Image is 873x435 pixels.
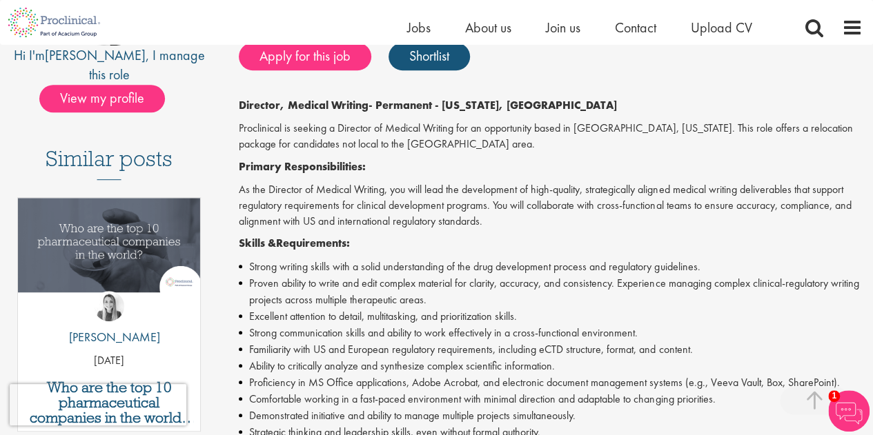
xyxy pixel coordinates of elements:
span: View my profile [39,85,165,112]
li: Excellent attention to detail, multitasking, and prioritization skills. [239,308,863,325]
img: Hannah Burke [94,291,124,321]
a: Apply for this job [239,43,371,70]
p: [DATE] [18,353,200,369]
div: Hi I'm , I manage this role [10,45,208,85]
strong: Requirements: [276,236,350,250]
p: Proclinical is seeking a Director of Medical Writing for an opportunity based in [GEOGRAPHIC_DATA... [239,121,863,152]
a: Jobs [407,19,431,37]
li: Strong communication skills and ability to work effectively in a cross-functional environment. [239,325,863,341]
span: 1 [828,390,840,402]
a: Shortlist [389,43,470,70]
li: Demonstrated initiative and ability to manage multiple projects simultaneously. [239,407,863,424]
a: About us [465,19,511,37]
h3: Similar posts [46,147,173,180]
a: Hannah Burke [PERSON_NAME] [59,291,160,353]
li: Proficiency in MS Office applications, Adobe Acrobat, and electronic document management systems ... [239,374,863,391]
li: Comfortable working in a fast-paced environment with minimal direction and adaptable to changing ... [239,391,863,407]
img: Top 10 pharmaceutical companies in the world 2025 [18,198,200,292]
a: Upload CV [691,19,752,37]
strong: Primary Responsibilities: [239,159,366,174]
strong: Skills & [239,236,276,250]
strong: Director, Medical Writing [239,98,369,112]
p: As the Director of Medical Writing, you will lead the development of high-quality, strategically ... [239,182,863,230]
img: Chatbot [828,390,870,432]
a: Who are the top 10 pharmaceutical companies in the world? (2025) [25,380,193,425]
li: Ability to critically analyze and synthesize complex scientific information. [239,358,863,374]
li: Proven ability to write and edit complex material for clarity, accuracy, and consistency. Experie... [239,275,863,308]
iframe: reCAPTCHA [10,384,186,425]
li: Familiarity with US and European regulatory requirements, including eCTD structure, format, and c... [239,341,863,358]
a: View my profile [39,88,179,105]
a: Link to a post [18,198,200,320]
strong: - Permanent - [US_STATE], [GEOGRAPHIC_DATA] [369,98,617,112]
a: [PERSON_NAME] [45,46,146,64]
p: [PERSON_NAME] [59,328,160,346]
li: Strong writing skills with a solid understanding of the drug development process and regulatory g... [239,259,863,275]
a: Contact [615,19,656,37]
a: Join us [546,19,580,37]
